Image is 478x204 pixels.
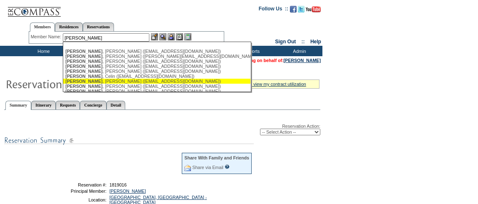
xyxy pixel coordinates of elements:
[65,89,248,94] div: , [PERSON_NAME] ([EMAIL_ADDRESS][DOMAIN_NAME])
[184,33,191,40] img: b_calculator.gif
[106,101,126,109] a: Detail
[151,33,158,40] img: b_edit.gif
[290,6,297,12] img: Become our fan on Facebook
[275,46,322,56] td: Admin
[159,33,166,40] img: View
[55,22,83,31] a: Residences
[4,124,320,135] div: Reservation Action:
[259,5,288,15] td: Follow Us ::
[65,89,102,94] span: [PERSON_NAME]
[310,39,321,45] a: Help
[176,33,183,40] img: Reservations
[65,54,248,59] div: , [PERSON_NAME] ([PERSON_NAME][EMAIL_ADDRESS][DOMAIN_NAME])
[47,189,106,194] td: Principal Member:
[184,155,249,160] div: Share With Family and Friends
[306,6,321,12] img: Subscribe to our YouTube Channel
[225,164,230,169] input: What is this?
[275,39,296,45] a: Sign Out
[302,39,305,45] span: ::
[47,182,106,187] td: Reservation #:
[5,101,31,110] a: Summary
[65,84,248,89] div: , [PERSON_NAME] ([EMAIL_ADDRESS][DOMAIN_NAME])
[80,101,106,109] a: Concierge
[65,74,248,79] div: , Celin ([EMAIL_ADDRESS][DOMAIN_NAME])
[30,22,55,32] a: Members
[290,8,297,13] a: Become our fan on Facebook
[4,135,254,146] img: subTtlResSummary.gif
[19,46,67,56] td: Home
[31,33,63,40] div: Member Name:
[65,64,248,69] div: , [PERSON_NAME] ([EMAIL_ADDRESS][DOMAIN_NAME])
[65,64,102,69] span: [PERSON_NAME]
[65,84,102,89] span: [PERSON_NAME]
[65,69,248,74] div: , [PERSON_NAME] ([EMAIL_ADDRESS][DOMAIN_NAME])
[65,54,102,59] span: [PERSON_NAME]
[65,59,248,64] div: , [PERSON_NAME] ([EMAIL_ADDRESS][DOMAIN_NAME])
[31,101,56,109] a: Itinerary
[5,75,172,92] img: Reservaton Summary
[109,182,127,187] span: 1819016
[298,8,305,13] a: Follow us on Twitter
[65,79,248,84] div: , [PERSON_NAME] ([EMAIL_ADDRESS][DOMAIN_NAME])
[225,58,321,63] span: You are acting on behalf of:
[56,101,80,109] a: Requests
[109,189,146,194] a: [PERSON_NAME]
[250,82,306,87] a: » view my contract utilization
[65,49,248,54] div: , [PERSON_NAME] ([EMAIL_ADDRESS][DOMAIN_NAME])
[192,165,223,170] a: Share via Email
[284,58,321,63] a: [PERSON_NAME]
[65,79,102,84] span: [PERSON_NAME]
[65,49,102,54] span: [PERSON_NAME]
[306,8,321,13] a: Subscribe to our YouTube Channel
[65,74,102,79] span: [PERSON_NAME]
[83,22,114,31] a: Reservations
[168,33,175,40] img: Impersonate
[65,59,102,64] span: [PERSON_NAME]
[298,6,305,12] img: Follow us on Twitter
[65,69,102,74] span: [PERSON_NAME]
